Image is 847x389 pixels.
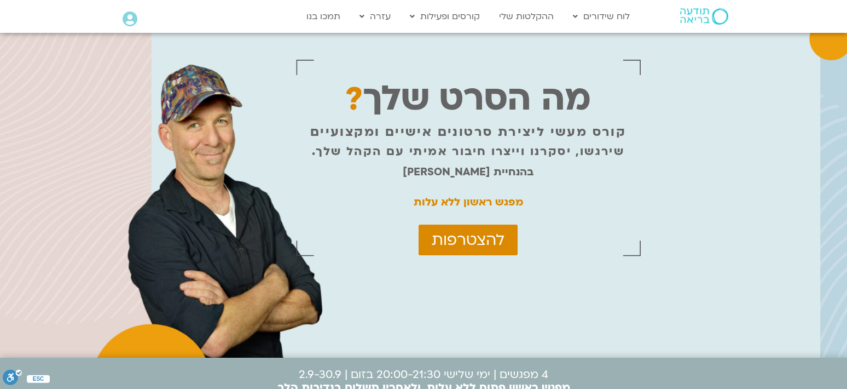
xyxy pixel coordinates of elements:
img: תודעה בריאה [680,8,728,25]
a: עזרה [354,6,396,27]
strong: בהנחיית [PERSON_NAME] [403,165,533,179]
a: תמכו בנו [301,6,346,27]
p: קורס מעשי ליצירת סרטונים אישיים ומקצועיים [310,125,626,139]
p: מה הסרט שלך [345,92,591,106]
a: לוח שידורים [567,6,635,27]
a: קורסים ופעילות [404,6,485,27]
span: להצטרפות [432,231,504,249]
span: ? [345,78,363,121]
a: ההקלטות שלי [494,6,559,27]
a: להצטרפות [419,225,518,255]
p: שירגשו, יסקרנו וייצרו חיבור אמיתי עם הקהל שלך. [312,145,624,159]
strong: מפגש ראשון ללא עלות [414,195,523,209]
